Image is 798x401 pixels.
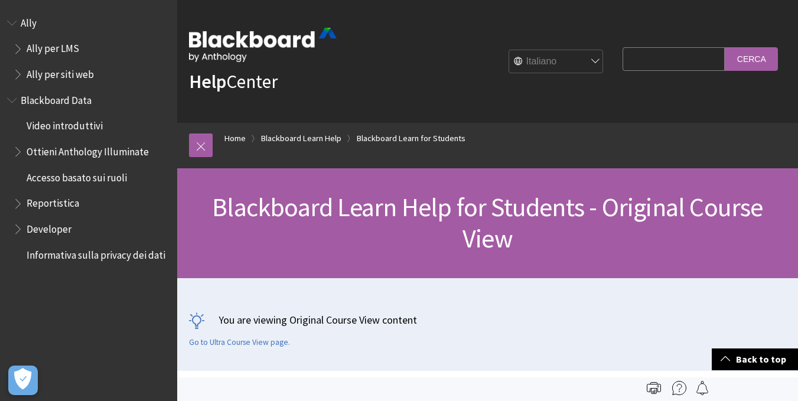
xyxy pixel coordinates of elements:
[224,131,246,146] a: Home
[695,381,709,395] img: Follow this page
[7,90,170,265] nav: Book outline for Anthology Illuminate
[27,64,94,80] span: Ally per siti web
[189,312,786,327] p: You are viewing Original Course View content
[27,219,71,235] span: Developer
[712,348,798,370] a: Back to top
[357,131,465,146] a: Blackboard Learn for Students
[725,47,778,70] input: Cerca
[7,13,170,84] nav: Book outline for Anthology Ally Help
[189,28,337,62] img: Blackboard by Anthology
[27,245,165,261] span: Informativa sulla privacy dei dati
[509,50,604,74] select: Site Language Selector
[8,366,38,395] button: Apri preferenze
[27,168,127,184] span: Accesso basato sui ruoli
[672,381,686,395] img: More help
[189,70,226,93] strong: Help
[189,337,290,348] a: Go to Ultra Course View page.
[189,70,278,93] a: HelpCenter
[27,116,103,132] span: Video introduttivi
[212,191,763,255] span: Blackboard Learn Help for Students - Original Course View
[27,142,149,158] span: Ottieni Anthology Illuminate
[27,39,79,55] span: Ally per LMS
[21,13,37,29] span: Ally
[27,194,79,210] span: Reportistica
[261,131,341,146] a: Blackboard Learn Help
[647,381,661,395] img: Print
[21,90,92,106] span: Blackboard Data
